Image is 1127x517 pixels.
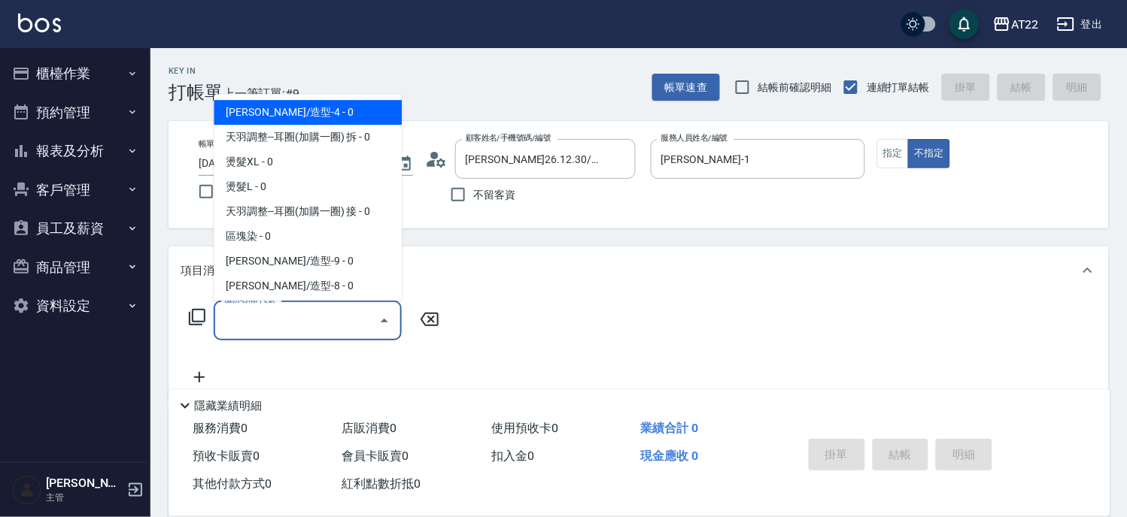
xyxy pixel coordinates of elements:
button: 不指定 [908,139,950,168]
h5: [PERSON_NAME] [46,476,123,491]
span: 扣入金 0 [491,449,534,463]
button: 資料設定 [6,286,144,325]
div: 項目消費 [169,246,1109,295]
img: Logo [18,14,61,32]
span: 自備護髮 - 0 [214,298,402,323]
span: 服務消費 0 [193,421,248,435]
label: 顧客姓名/手機號碼/編號 [466,132,551,144]
span: 紅利點數折抵 0 [342,476,421,491]
span: 其他付款方式 0 [193,476,272,491]
button: 員工及薪資 [6,209,144,248]
button: 櫃檯作業 [6,54,144,93]
span: 使用預收卡 0 [491,421,558,435]
p: 主管 [46,491,123,504]
span: 預收卡販賣 0 [193,449,260,463]
span: [PERSON_NAME]/造型-9 - 0 [214,249,402,274]
img: Person [12,475,42,505]
span: 燙髮XL - 0 [214,150,402,174]
p: 項目消費 [181,263,226,279]
button: 預約管理 [6,93,144,132]
span: 不留客資 [474,187,516,203]
span: 業績合計 0 [641,421,699,435]
span: [PERSON_NAME]/造型-8 - 0 [214,274,402,298]
span: 店販消費 0 [342,421,397,435]
label: 服務人員姓名/編號 [661,132,728,144]
button: save [949,9,980,39]
span: 天羽調整--耳圈(加購一圈) 接 - 0 [214,199,402,224]
button: AT22 [987,9,1045,40]
span: 區塊染 - 0 [214,224,402,249]
button: 報表及分析 [6,132,144,171]
span: 會員卡販賣 0 [342,449,409,463]
button: 帳單速查 [652,74,720,101]
span: 天羽調整--耳圈(加購一圈) 拆 - 0 [214,125,402,150]
p: 隱藏業績明細 [194,398,262,414]
span: 結帳前確認明細 [758,80,832,95]
button: Close [372,309,396,333]
button: 指定 [877,139,910,168]
span: 連續打單結帳 [867,80,930,95]
span: 現金應收 0 [641,449,699,463]
span: 燙髮L - 0 [214,174,402,199]
button: 登出 [1051,11,1109,38]
span: 上一筆訂單:#9 [223,84,300,103]
div: AT22 [1011,15,1039,34]
button: 商品管理 [6,248,144,287]
h3: 打帳單 [169,82,223,103]
h2: Key In [169,66,223,76]
button: 客戶管理 [6,171,144,210]
button: Choose date, selected date is 2025-08-11 [386,146,422,182]
label: 帳單日期 [199,138,230,150]
span: [PERSON_NAME]/造型-4 - 0 [214,100,402,125]
input: YYYY/MM/DD hh:mm [199,151,380,176]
